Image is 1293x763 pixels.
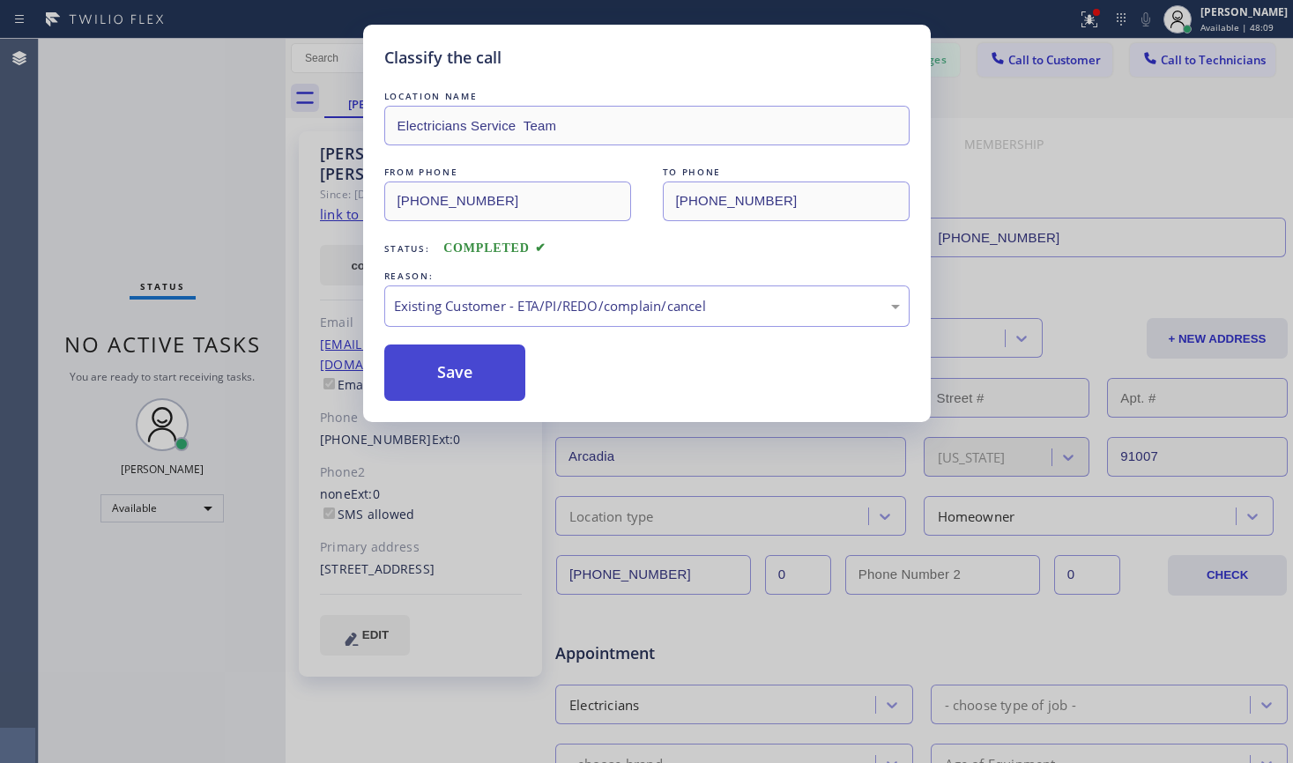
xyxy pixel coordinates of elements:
input: From phone [384,181,631,221]
div: FROM PHONE [384,163,631,181]
input: To phone [663,181,910,221]
div: REASON: [384,267,910,285]
span: COMPLETED [443,241,546,255]
div: LOCATION NAME [384,87,910,106]
button: Save [384,344,526,401]
span: Status: [384,242,430,255]
div: Existing Customer - ETA/PI/REDO/complain/cancel [394,296,900,316]
div: TO PHONE [663,163,910,181]
h5: Classify the call [384,46,502,70]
